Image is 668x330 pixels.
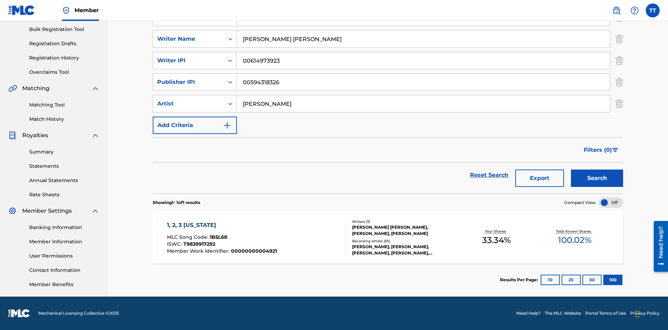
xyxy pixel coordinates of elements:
[153,199,200,206] p: Showing 1 - 1 of 1 results
[541,275,560,285] button: 10
[91,207,100,215] img: expand
[29,163,100,170] a: Statements
[630,310,660,316] a: Privacy Policy
[153,211,623,264] a: 1, 2, 3 [US_STATE]MLC Song Code:1B5L68ISWC:T9839917292Member Work Identifier:00000000004921Writer...
[157,35,220,43] div: Writer Name
[558,234,591,246] span: 100.02 %
[635,304,639,324] div: Drag
[615,52,623,69] img: Delete Criterion
[29,224,100,231] a: Banking Information
[74,6,99,14] span: Member
[352,219,457,224] div: Writers ( 3 )
[29,69,100,76] a: Overclaims Tool
[8,309,30,317] img: logo
[29,238,100,245] a: Member Information
[62,6,70,15] img: Top Rightsholder
[22,84,49,93] span: Matching
[8,207,17,215] img: Member Settings
[612,6,621,15] img: search
[580,141,623,159] button: Filters (0)
[615,30,623,48] img: Delete Criterion
[91,84,100,93] img: expand
[582,275,602,285] button: 50
[545,310,581,316] a: The MLC Website
[8,84,17,93] img: Matching
[585,310,626,316] a: Portal Terms of Use
[615,73,623,91] img: Delete Criterion
[223,121,231,129] img: 9d2ae6d4665cec9f34b9.svg
[562,275,581,285] button: 25
[649,218,668,275] iframe: Resource Center
[630,6,639,15] img: help
[157,78,220,86] div: Publisher IPI
[91,131,100,140] img: expand
[231,248,277,254] span: 00000000004921
[633,297,668,330] iframe: Chat Widget
[29,54,100,62] a: Registration History
[515,170,564,187] button: Export
[612,148,618,152] img: filter
[615,95,623,112] img: Delete Criterion
[167,248,231,254] span: Member Work Identifier :
[467,167,512,183] a: Reset Search
[22,207,72,215] span: Member Settings
[29,148,100,156] a: Summary
[29,191,100,198] a: Rate Sheets
[584,146,612,154] span: Filters ( 0 )
[516,310,541,316] a: Need Help?
[29,267,100,274] a: Contact Information
[29,101,100,109] a: Matching Tool
[167,234,210,240] span: MLC Song Code :
[352,224,457,237] div: [PERSON_NAME] [PERSON_NAME], [PERSON_NAME], [PERSON_NAME]
[8,131,17,140] img: Royalties
[38,310,119,316] span: Mechanical Licensing Collective © 2025
[157,56,220,65] div: Writer IPI
[29,26,100,33] a: Bulk Registration Tool
[29,40,100,47] a: Registration Drafts
[167,221,277,229] div: 1, 2, 3 [US_STATE]
[8,5,35,15] img: MLC Logo
[646,3,660,17] div: User Menu
[628,3,642,17] div: Help
[352,244,457,256] div: [PERSON_NAME], [PERSON_NAME], [PERSON_NAME], [PERSON_NAME], [PERSON_NAME], [PERSON_NAME], [PERSON...
[157,100,220,108] div: Artist
[564,199,596,206] span: Compact View
[571,170,623,187] button: Search
[29,252,100,260] a: User Permissions
[500,277,540,283] p: Results Per Page:
[603,275,622,285] button: 100
[153,117,237,134] button: Add Criteria
[610,3,623,17] a: Public Search
[22,131,48,140] span: Royalties
[29,281,100,288] a: Member Benefits
[183,241,215,247] span: T9839917292
[29,177,100,184] a: Annual Statements
[352,238,457,244] div: Recording Artists ( 55 )
[29,116,100,123] a: Match History
[210,234,227,240] span: 1B5L68
[485,229,508,234] p: Your Shares:
[482,234,511,246] span: 33.34 %
[556,229,593,234] p: Total Known Shares:
[167,241,183,247] span: ISWC :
